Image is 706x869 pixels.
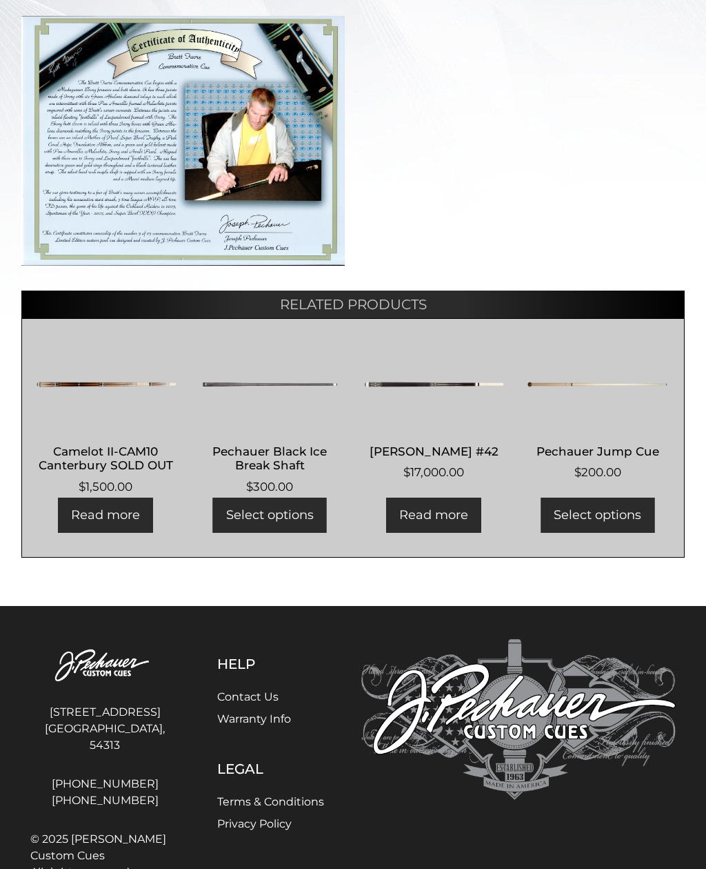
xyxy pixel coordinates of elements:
[386,498,481,533] a: Read more about “Joseph Pechauer #42”
[36,343,176,496] a: Camelot II-CAM10 Canterbury SOLD OUT $1,500.00
[58,498,153,533] a: Read more about “Camelot II-CAM10 Canterbury SOLD OUT”
[30,792,179,809] a: [PHONE_NUMBER]
[527,343,667,426] img: Pechauer Jump Cue
[217,712,291,725] a: Warranty Info
[36,343,176,426] img: Camelot II-CAM10 Canterbury SOLD OUT
[200,343,340,426] img: Pechauer Black Ice Break Shaft
[36,438,176,478] h2: Camelot II-CAM10 Canterbury SOLD OUT
[217,817,292,830] a: Privacy Policy
[527,438,667,464] h2: Pechauer Jump Cue
[403,465,464,479] bdi: 17,000.00
[217,690,279,703] a: Contact Us
[79,480,132,494] bdi: 1,500.00
[200,438,340,478] h2: Pechauer Black Ice Break Shaft
[217,656,324,672] h5: Help
[246,480,293,494] bdi: 300.00
[403,465,410,479] span: $
[30,639,179,694] img: Pechauer Custom Cues
[213,498,327,533] a: Add to cart: “Pechauer Black Ice Break Shaft”
[79,480,85,494] span: $
[30,776,179,792] a: [PHONE_NUMBER]
[21,291,685,318] h2: Related products
[364,343,504,426] img: Joseph Pechauer #42
[361,639,676,800] img: Pechauer Custom Cues
[527,343,667,482] a: Pechauer Jump Cue $200.00
[217,761,324,777] h5: Legal
[364,343,504,482] a: [PERSON_NAME] #42 $17,000.00
[30,699,179,759] address: [STREET_ADDRESS] [GEOGRAPHIC_DATA], 54313
[217,795,324,808] a: Terms & Conditions
[541,498,654,533] a: Add to cart: “Pechauer Jump Cue”
[574,465,621,479] bdi: 200.00
[246,480,253,494] span: $
[574,465,581,479] span: $
[364,438,504,464] h2: [PERSON_NAME] #42
[200,343,340,496] a: Pechauer Black Ice Break Shaft $300.00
